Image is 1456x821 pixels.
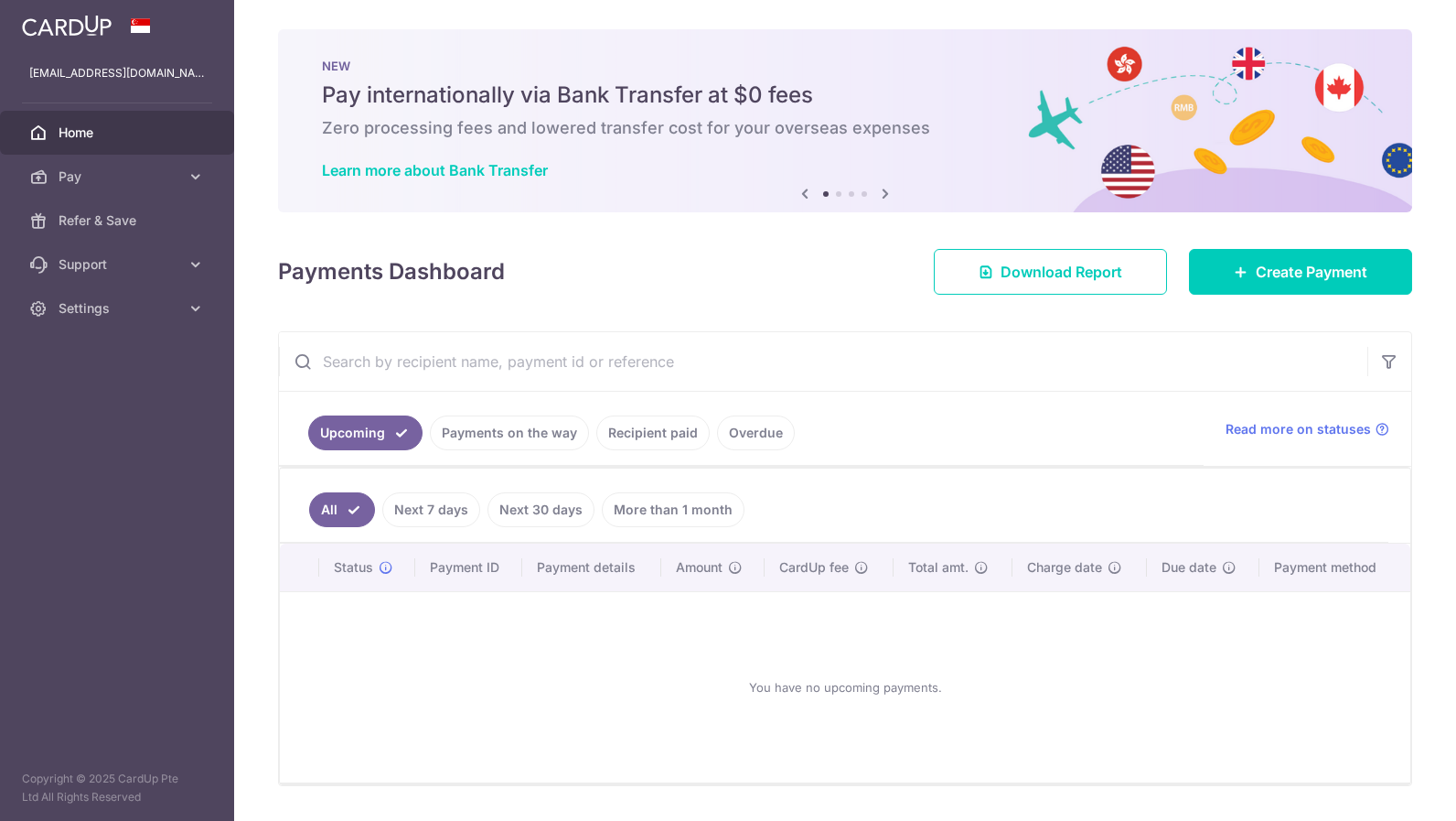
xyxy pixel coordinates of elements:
a: Next 7 days [382,492,480,527]
span: Read more on statuses [1226,420,1371,438]
span: Create Payment [1256,261,1367,283]
span: Support [59,255,179,274]
img: Bank transfer banner [278,29,1412,212]
span: Home [59,124,179,142]
a: Read more on statuses [1226,420,1389,438]
span: Amount [676,558,723,577]
a: Upcoming [308,416,423,450]
span: Charge date [1027,558,1102,577]
th: Payment method [1259,544,1410,591]
div: You have no upcoming payments. [302,607,1388,768]
span: Refer & Save [59,211,179,230]
input: Search by recipient name, payment id or reference [279,332,1367,391]
span: Total amt. [908,558,969,577]
span: Status [334,558,373,577]
th: Payment ID [415,544,522,591]
p: [EMAIL_ADDRESS][DOMAIN_NAME] [29,64,205,82]
span: Download Report [1001,261,1122,283]
a: More than 1 month [602,492,744,527]
a: Learn more about Bank Transfer [322,161,548,179]
th: Payment details [522,544,661,591]
a: Payments on the way [430,416,589,450]
a: Download Report [934,249,1167,295]
a: All [309,492,375,527]
span: Pay [59,167,179,186]
h4: Payments Dashboard [278,255,505,288]
span: Due date [1162,558,1216,577]
h5: Pay internationally via Bank Transfer at $0 fees [322,81,1368,110]
a: Recipient paid [596,416,710,450]
span: Settings [59,299,179,318]
p: NEW [322,59,1368,73]
a: Overdue [717,416,795,450]
span: CardUp fee [779,558,849,577]
a: Create Payment [1189,249,1412,295]
img: CardUp [22,15,112,37]
a: Next 30 days [487,492,594,527]
h6: Zero processing fees and lowered transfer cost for your overseas expenses [322,117,1368,139]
